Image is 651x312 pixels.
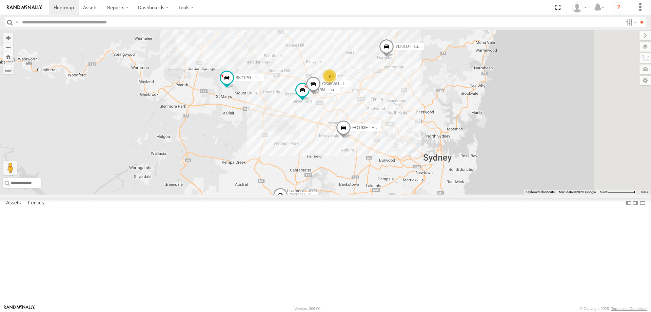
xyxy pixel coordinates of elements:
[295,307,320,311] div: Version: 306.00
[3,33,13,42] button: Zoom in
[570,2,589,13] div: Tom Tozer
[3,52,13,61] button: Zoom Home
[323,69,336,83] div: 2
[598,190,637,195] button: Map Scale: 5 km per 79 pixels
[14,17,20,27] label: Search Query
[289,193,328,198] span: ECZ96U - Great Wall
[236,75,279,80] span: BK71PG - Toyota Hiace
[613,2,624,13] i: ?
[623,17,638,27] label: Search Filter Options
[639,76,651,85] label: Map Settings
[3,161,17,175] button: Drag Pegman onto the map to open Street View
[625,198,632,208] label: Dock Summary Table to the Left
[25,198,47,208] label: Fences
[559,190,596,194] span: Map data ©2025 Google
[526,190,555,195] button: Keyboard shortcuts
[641,191,648,194] a: Terms (opens in new tab)
[580,307,647,311] div: © Copyright 2025 -
[4,305,35,312] a: Visit our Website
[639,198,646,208] label: Hide Summary Table
[7,5,42,10] img: rand-logo.svg
[3,42,13,52] button: Zoom out
[395,44,435,49] span: YLI01U - Isuzu DMAX
[3,65,13,74] label: Measure
[600,190,607,194] span: 5 km
[322,81,351,86] span: CS45WU - LDV
[311,88,351,92] span: YLI19N - Isuzu DMAX
[3,198,24,208] label: Assets
[632,198,639,208] label: Dock Summary Table to the Right
[611,307,647,311] a: Terms and Conditions
[352,125,382,130] span: EOT93E - HiAce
